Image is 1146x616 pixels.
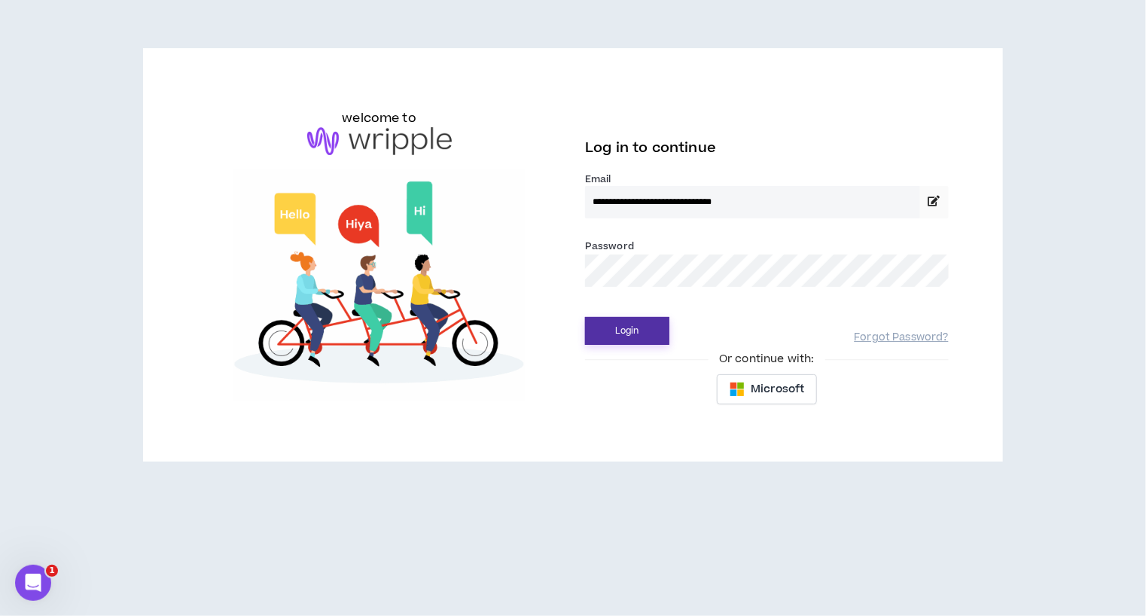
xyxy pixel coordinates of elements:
[751,381,804,398] span: Microsoft
[15,565,51,601] iframe: Intercom live chat
[197,170,561,401] img: Welcome to Wripple
[717,374,817,404] button: Microsoft
[585,139,716,157] span: Log in to continue
[585,317,669,345] button: Login
[585,172,949,186] label: Email
[342,109,416,127] h6: welcome to
[307,127,452,156] img: logo-brand.png
[709,351,824,367] span: Or continue with:
[585,239,634,253] label: Password
[855,331,949,345] a: Forgot Password?
[46,565,58,577] span: 1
